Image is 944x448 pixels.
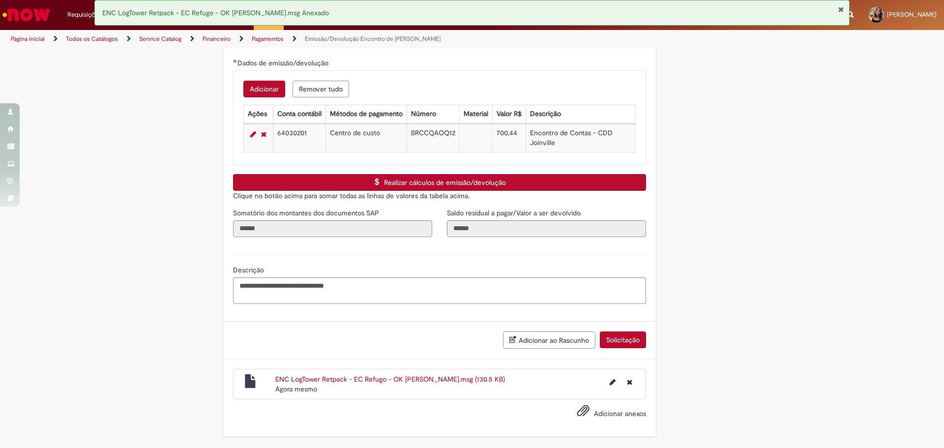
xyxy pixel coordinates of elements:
[526,105,635,123] th: Descrição
[594,409,646,418] span: Adicionar anexos
[7,30,622,48] ul: Trilhas de página
[503,331,595,349] button: Adicionar ao Rascunho
[621,374,638,390] button: Excluir ENC LogTower Retpack - EC Refugo - OK Marcio.msg
[600,331,646,348] button: Solicitação
[259,128,269,140] a: Remover linha 1
[273,105,325,123] th: Conta contábil
[66,35,118,43] a: Todos os Catálogos
[293,81,349,97] button: Remover todas as linhas de Dados de emissão/devolução
[237,59,330,67] span: Dados de emissão/devolução
[11,35,45,43] a: Página inicial
[275,385,317,393] time: 30/09/2025 15:18:04
[574,402,592,424] button: Adicionar anexos
[67,10,102,20] span: Requisições
[447,209,583,217] span: Somente leitura - Saldo residual a pagar/Valor a ser devolvido
[233,191,646,201] p: Clique no botão acima para somar todas as linhas de valores da tabela acima.
[203,35,231,43] a: Financeiro
[233,208,381,218] label: Somente leitura - Somatório dos montantes dos documentos SAP
[887,10,937,19] span: [PERSON_NAME]
[243,105,273,123] th: Ações
[447,220,646,237] input: Saldo residual a pagar/Valor a ser devolvido
[233,174,646,191] button: Realizar cálculos de emissão/devolução
[305,35,441,43] a: Emissão/Devolução Encontro de [PERSON_NAME]
[459,105,492,123] th: Material
[325,105,407,123] th: Métodos de pagamento
[243,81,285,97] button: Adicionar uma linha para Dados de emissão/devolução
[248,128,259,140] a: Editar Linha 1
[139,35,181,43] a: Service Catalog
[233,59,237,63] span: Obrigatório Preenchido
[325,124,407,152] td: Centro de custo
[233,209,381,217] span: Somente leitura - Somatório dos montantes dos documentos SAP
[252,35,284,43] a: Pagamentos
[838,5,844,13] button: Fechar Notificação
[604,374,621,390] button: Editar nome de arquivo ENC LogTower Retpack - EC Refugo - OK Marcio.msg
[273,124,325,152] td: 64030201
[275,385,317,393] span: Agora mesmo
[407,105,459,123] th: Número
[102,8,329,17] span: ENC LogTower Retpack - EC Refugo - OK [PERSON_NAME].msg Anexado
[526,124,635,152] td: Encontro de Contas - CDD Joinville
[233,277,646,304] textarea: Descrição
[407,124,459,152] td: BRCCQAOQ12
[275,375,505,384] a: ENC LogTower Retpack - EC Refugo - OK [PERSON_NAME].msg (130.5 KB)
[492,105,526,123] th: Valor R$
[1,5,52,25] img: ServiceNow
[233,266,266,274] span: Descrição
[447,208,583,218] label: Somente leitura - Saldo residual a pagar/Valor a ser devolvido
[233,220,432,237] input: Somatório dos montantes dos documentos SAP
[492,124,526,152] td: 700,44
